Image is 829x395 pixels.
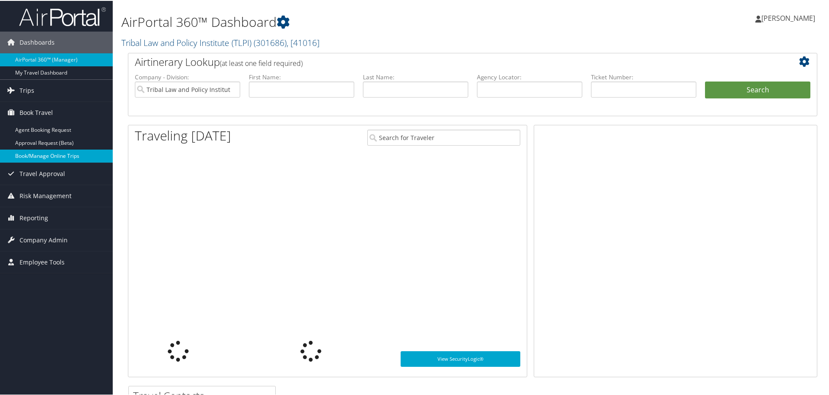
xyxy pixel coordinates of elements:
[220,58,303,67] span: (at least one field required)
[20,184,72,206] span: Risk Management
[135,72,240,81] label: Company - Division:
[401,350,520,366] a: View SecurityLogic®
[20,79,34,101] span: Trips
[121,36,320,48] a: Tribal Law and Policy Institute (TLPI)
[367,129,520,145] input: Search for Traveler
[363,72,468,81] label: Last Name:
[249,72,354,81] label: First Name:
[135,126,231,144] h1: Traveling [DATE]
[477,72,582,81] label: Agency Locator:
[19,6,106,26] img: airportal-logo.png
[121,12,590,30] h1: AirPortal 360™ Dashboard
[705,81,810,98] button: Search
[20,229,68,250] span: Company Admin
[20,251,65,272] span: Employee Tools
[254,36,287,48] span: ( 301686 )
[591,72,696,81] label: Ticket Number:
[761,13,815,22] span: [PERSON_NAME]
[135,54,753,69] h2: Airtinerary Lookup
[287,36,320,48] span: , [ 41016 ]
[20,162,65,184] span: Travel Approval
[755,4,824,30] a: [PERSON_NAME]
[20,206,48,228] span: Reporting
[20,101,53,123] span: Book Travel
[20,31,55,52] span: Dashboards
